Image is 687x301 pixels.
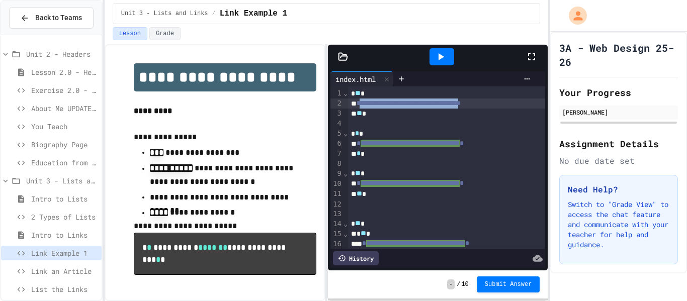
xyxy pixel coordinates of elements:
[31,193,98,204] span: Intro to Lists
[212,10,216,18] span: /
[330,169,343,179] div: 9
[31,266,98,276] span: Link an Article
[31,121,98,132] span: You Teach
[31,157,98,168] span: Education from Scratch
[568,199,669,250] p: Switch to "Grade View" to access the chat feature and communicate with your teacher for help and ...
[31,230,98,240] span: Intro to Links
[31,212,98,222] span: 2 Types of Lists
[330,229,343,239] div: 15
[35,13,82,23] span: Back to Teams
[333,251,379,265] div: History
[26,175,98,186] span: Unit 3 - Lists and Links
[113,27,147,40] button: Lesson
[330,149,343,159] div: 7
[461,280,468,288] span: 10
[343,220,348,228] span: Fold line
[559,155,678,167] div: No due date set
[477,276,540,292] button: Submit Answer
[485,280,532,288] span: Submit Answer
[330,109,343,119] div: 3
[330,119,343,129] div: 4
[330,71,393,86] div: index.html
[568,183,669,195] h3: Need Help?
[330,129,343,139] div: 5
[31,284,98,294] span: List the Links
[343,89,348,97] span: Fold line
[330,179,343,189] div: 10
[330,98,343,109] div: 2
[330,159,343,169] div: 8
[562,108,675,117] div: [PERSON_NAME]
[31,139,98,150] span: Biography Page
[330,139,343,149] div: 6
[9,7,94,29] button: Back to Teams
[31,248,98,258] span: Link Example 1
[31,103,98,114] span: About Me UPDATE with Headers
[447,279,455,289] span: -
[121,10,208,18] span: Unit 3 - Lists and Links
[559,137,678,151] h2: Assignment Details
[559,41,678,69] h1: 3A - Web Design 25-26
[220,8,287,20] span: Link Example 1
[149,27,181,40] button: Grade
[330,219,343,229] div: 14
[330,209,343,219] div: 13
[457,280,460,288] span: /
[559,85,678,99] h2: Your Progress
[330,74,381,84] div: index.html
[26,49,98,59] span: Unit 2 - Headers
[31,67,98,77] span: Lesson 2.0 - Headers
[343,169,348,177] span: Fold line
[330,199,343,210] div: 12
[343,129,348,137] span: Fold line
[343,230,348,238] span: Fold line
[330,239,343,249] div: 16
[330,88,343,98] div: 1
[330,189,343,199] div: 11
[31,85,98,95] span: Exercise 2.0 - Header Practice
[558,4,589,27] div: My Account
